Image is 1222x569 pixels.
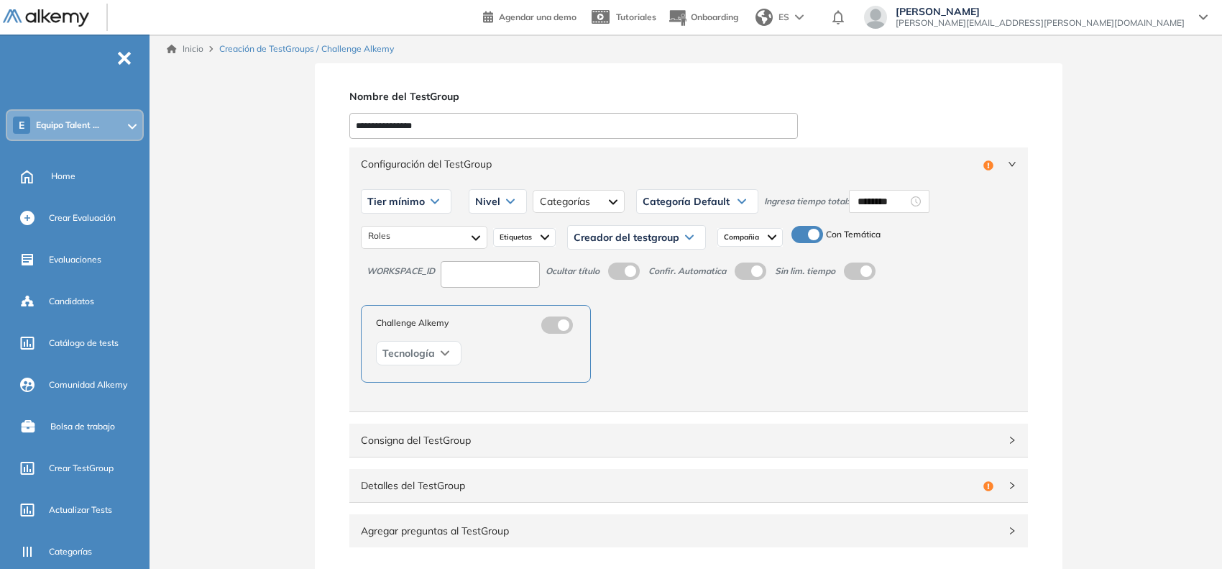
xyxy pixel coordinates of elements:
span: Crear TestGroup [49,462,114,475]
span: Compañia [724,232,762,243]
span: Nivel [475,196,500,207]
span: Sin lim. tiempo [775,265,835,278]
span: Candidatos [49,295,94,308]
span: Categoría Default [643,196,730,207]
span: Challenge Alkemy [376,317,449,334]
span: Bolsa de trabajo [50,420,115,433]
button: Onboarding [668,2,738,33]
div: Detalles del TestGroup [349,469,1028,502]
span: Evaluaciones [49,253,101,266]
span: Crear Evaluación [49,211,116,224]
div: Etiquetas [493,228,556,247]
span: Confir. Automatica [648,265,726,278]
span: Agendar una demo [499,12,576,22]
span: Home [51,170,75,183]
span: Ocultar título [546,265,599,278]
img: arrow [795,14,804,20]
span: Configuración del TestGroup [361,156,978,172]
span: Con Temática [826,228,881,242]
span: Equipo Talent ... [36,119,99,131]
span: Comunidad Alkemy [49,378,127,391]
span: Catálogo de tests [49,337,119,350]
span: right [1008,160,1016,168]
span: [PERSON_NAME] [896,6,1185,17]
span: Tecnología [382,347,435,359]
span: Creador del testgroup [574,232,679,243]
img: Ícono de flecha [768,232,776,243]
span: Etiquetas [500,232,535,243]
span: Consigna del TestGroup [361,432,999,448]
span: [PERSON_NAME][EMAIL_ADDRESS][PERSON_NAME][DOMAIN_NAME] [896,17,1185,29]
img: Logo [3,9,89,27]
span: Actualizar Tests [49,504,112,516]
span: WORKSPACE_ID [367,265,435,278]
img: world [755,9,773,26]
span: Nombre del TestGroup [349,89,459,104]
img: Ícono de flecha [541,232,549,243]
span: Tutoriales [616,12,656,22]
a: Agendar una demo [483,7,576,24]
div: Compañia [717,228,783,247]
span: Detalles del TestGroup [361,478,978,493]
div: Agregar preguntas al TestGroup [349,514,1028,547]
span: Tier mínimo [367,196,425,207]
div: Consigna del TestGroup [349,424,1028,457]
span: ES [778,11,789,24]
span: Onboarding [691,12,738,22]
a: Inicio [167,42,203,55]
span: right [1008,436,1016,445]
div: Configuración del TestGroup [349,147,1028,181]
span: right [1008,527,1016,535]
span: right [1008,481,1016,490]
span: Ingresa tiempo total: [764,195,849,209]
span: Categorías [49,545,92,558]
span: E [19,119,24,131]
span: Creación de TestGroups / Challenge Alkemy [219,42,394,55]
span: Agregar preguntas al TestGroup [361,523,999,539]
